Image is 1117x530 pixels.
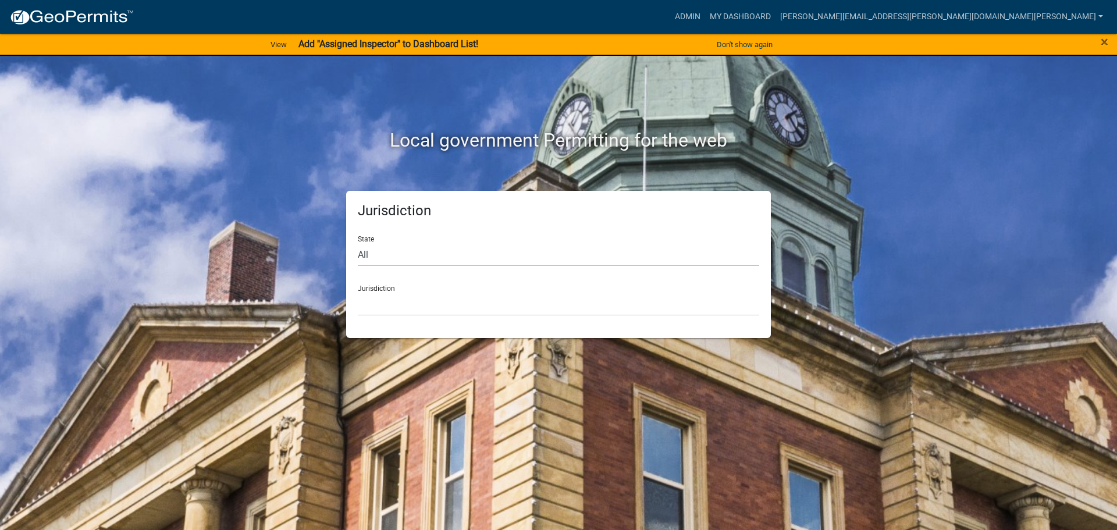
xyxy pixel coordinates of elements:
a: View [266,35,291,54]
span: × [1101,34,1108,50]
button: Close [1101,35,1108,49]
button: Don't show again [712,35,777,54]
a: Admin [670,6,705,28]
a: [PERSON_NAME][EMAIL_ADDRESS][PERSON_NAME][DOMAIN_NAME][PERSON_NAME] [776,6,1108,28]
a: My Dashboard [705,6,776,28]
strong: Add "Assigned Inspector" to Dashboard List! [298,38,478,49]
h5: Jurisdiction [358,202,759,219]
h2: Local government Permitting for the web [236,129,881,151]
